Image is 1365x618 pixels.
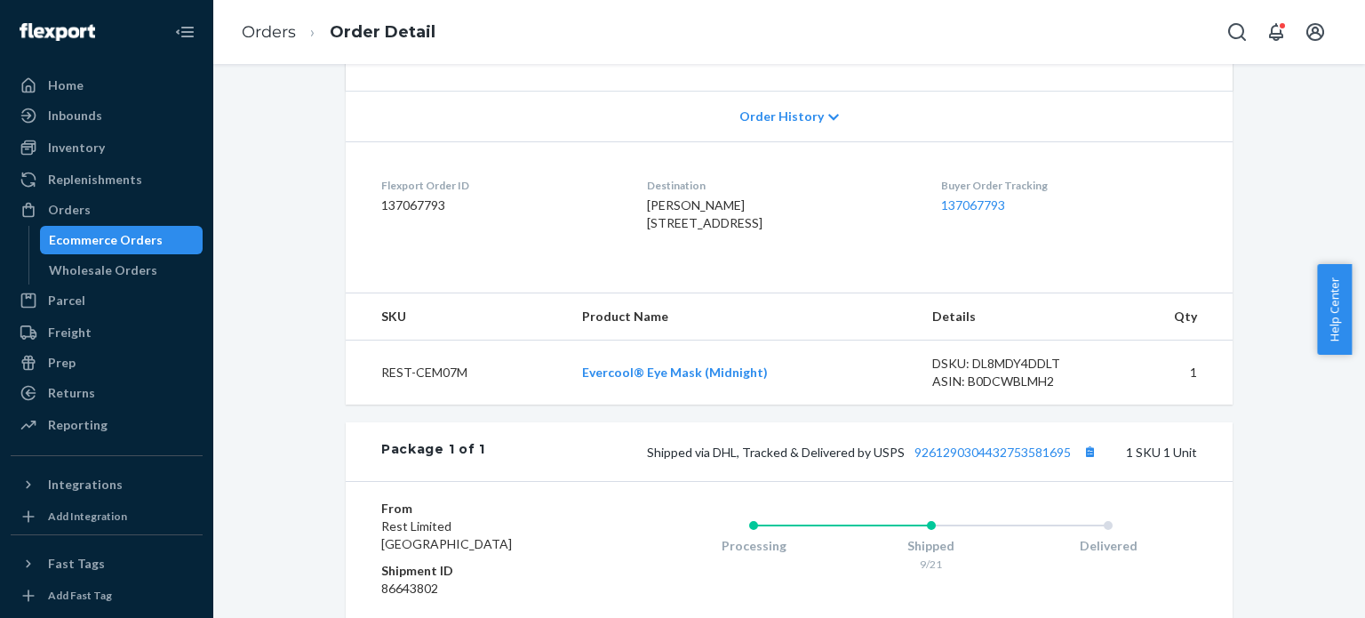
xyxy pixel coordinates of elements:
dt: Buyer Order Tracking [941,178,1197,193]
div: Home [48,76,84,94]
a: 9261290304432753581695 [914,445,1071,460]
span: Order History [739,108,824,125]
a: Freight [11,318,203,347]
a: Inventory [11,133,203,162]
button: Integrations [11,470,203,499]
a: Ecommerce Orders [40,226,204,254]
span: Shipped via DHL, Tracked & Delivered by USPS [647,445,1101,460]
div: 1 SKU 1 Unit [485,440,1197,463]
button: Fast Tags [11,550,203,578]
th: Details [918,293,1114,341]
a: Parcel [11,286,203,315]
div: Inbounds [48,107,102,124]
div: Returns [48,384,95,402]
div: Inventory [48,139,105,157]
div: DSKU: DL8MDY4DDLT [932,355,1099,373]
ol: breadcrumbs [227,6,450,59]
div: Add Fast Tag [48,588,112,603]
dd: 137067793 [381,197,619,214]
button: Help Center [1317,264,1352,355]
div: Replenishments [48,171,142,189]
td: 1 [1114,341,1233,405]
button: Open Search Box [1219,14,1255,50]
div: Parcel [48,292,85,309]
th: Qty [1114,293,1233,341]
div: Wholesale Orders [49,261,157,279]
span: Rest Limited [GEOGRAPHIC_DATA] [381,518,512,551]
div: Orders [48,201,91,219]
div: Add Integration [48,509,127,524]
div: Fast Tags [48,555,105,573]
button: Open notifications [1258,14,1294,50]
a: Evercool® Eye Mask (Midnight) [582,365,768,380]
dt: Destination [647,178,912,193]
button: Close Navigation [167,14,203,50]
a: Home [11,71,203,100]
div: ASIN: B0DCWBLMH2 [932,373,1099,390]
a: Returns [11,379,203,407]
dt: Shipment ID [381,562,594,580]
img: Flexport logo [20,23,95,41]
a: Reporting [11,411,203,439]
th: Product Name [568,293,918,341]
div: 9/21 [842,557,1020,572]
a: Orders [11,196,203,224]
button: Copy tracking number [1078,440,1101,463]
th: SKU [346,293,568,341]
div: Freight [48,324,92,341]
a: Replenishments [11,165,203,194]
div: Processing [665,537,842,555]
dt: From [381,500,594,518]
div: Prep [48,354,76,372]
a: Inbounds [11,101,203,130]
a: Orders [242,22,296,42]
span: [PERSON_NAME] [STREET_ADDRESS] [647,197,762,230]
td: REST-CEM07M [346,341,568,405]
a: 137067793 [941,197,1005,213]
a: Order Detail [330,22,435,42]
div: Integrations [48,476,123,494]
a: Wholesale Orders [40,256,204,285]
a: Add Integration [11,506,203,527]
a: Add Fast Tag [11,585,203,606]
div: Delivered [1019,537,1197,555]
div: Ecommerce Orders [49,231,163,249]
div: Reporting [48,416,108,434]
dt: Flexport Order ID [381,178,619,193]
button: Open account menu [1297,14,1333,50]
div: Shipped [842,537,1020,555]
div: Package 1 of 1 [381,440,485,463]
a: Prep [11,349,203,377]
dd: 86643802 [381,580,594,598]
